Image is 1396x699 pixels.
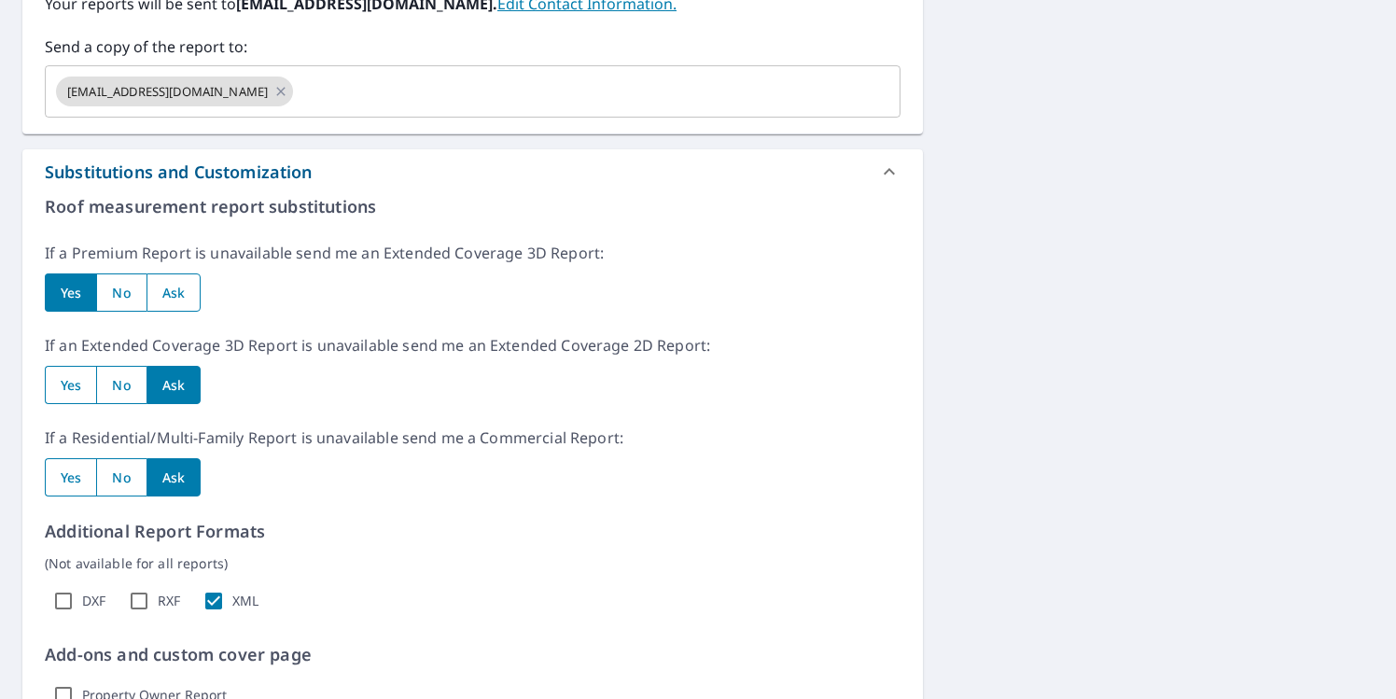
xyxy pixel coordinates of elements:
p: If a Residential/Multi-Family Report is unavailable send me a Commercial Report: [45,426,900,449]
p: Roof measurement report substitutions [45,194,900,219]
p: If an Extended Coverage 3D Report is unavailable send me an Extended Coverage 2D Report: [45,334,900,356]
div: Substitutions and Customization [45,160,313,185]
label: RXF [158,593,180,609]
span: [EMAIL_ADDRESS][DOMAIN_NAME] [56,83,279,101]
div: Substitutions and Customization [22,149,923,194]
label: DXF [82,593,105,609]
p: Additional Report Formats [45,519,900,544]
label: XML [232,593,258,609]
p: (Not available for all reports) [45,553,900,573]
p: Add-ons and custom cover page [45,642,900,667]
p: If a Premium Report is unavailable send me an Extended Coverage 3D Report: [45,242,900,264]
div: [EMAIL_ADDRESS][DOMAIN_NAME] [56,77,293,106]
label: Send a copy of the report to: [45,35,900,58]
